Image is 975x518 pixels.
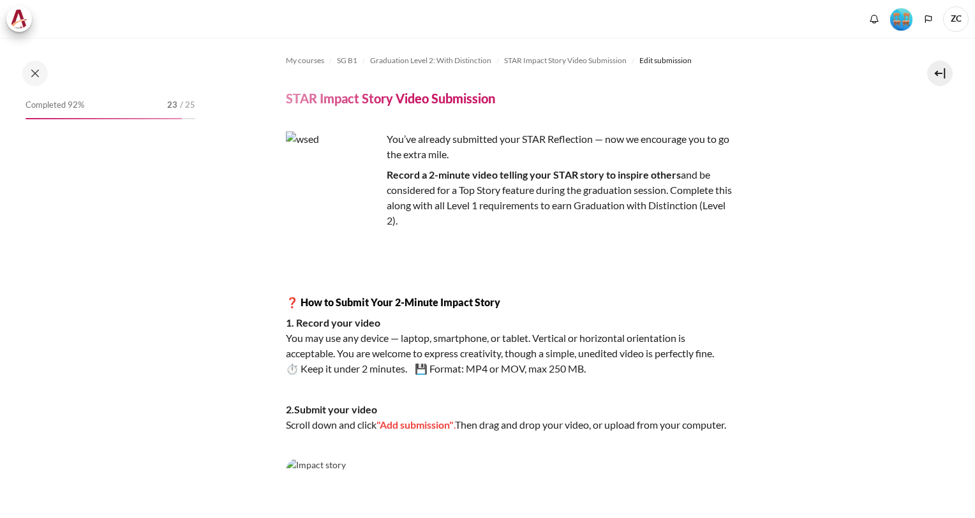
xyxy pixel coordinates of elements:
a: Architeck Architeck [6,6,38,32]
strong: 2.Submit your video [286,403,377,415]
a: Graduation Level 2: With Distinction [370,53,491,68]
span: STAR Impact Story Video Submission [504,55,627,66]
a: Level #4 [885,7,918,31]
a: My courses [286,53,324,68]
p: You’ve already submitted your STAR Reflection — now we encourage you to go the extra mile. [286,131,733,162]
div: Show notification window with no new notifications [865,10,884,29]
span: ZC [943,6,969,32]
strong: ❓ How to Submit Your 2-Minute Impact Story [286,296,500,308]
div: 92% [26,118,182,119]
span: Graduation Level 2: With Distinction [370,55,491,66]
nav: Navigation bar [286,50,884,71]
span: . [454,418,455,431]
a: SG B1 [337,53,357,68]
span: "Add submission" [376,418,454,431]
button: Languages [919,10,938,29]
h4: STAR Impact Story Video Submission [286,90,495,107]
span: Completed 92% [26,99,84,112]
span: SG B1 [337,55,357,66]
strong: Record a 2-minute video telling your STAR story to inspire others [387,168,681,181]
span: Edit submission [639,55,692,66]
p: and be considered for a Top Story feature during the graduation session. Complete this along with... [286,167,733,228]
p: Scroll down and click Then drag and drop your video, or upload from your computer. [286,402,733,433]
div: Level #4 [890,7,912,31]
p: You may use any device — laptop, smartphone, or tablet. Vertical or horizontal orientation is acc... [286,315,733,376]
img: wsed [286,131,382,227]
span: / 25 [180,99,195,112]
span: My courses [286,55,324,66]
a: STAR Impact Story Video Submission [504,53,627,68]
img: Level #4 [890,8,912,31]
img: Architeck [10,10,28,29]
a: User menu [943,6,969,32]
span: 23 [167,99,177,112]
strong: 1. Record your video [286,316,380,329]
